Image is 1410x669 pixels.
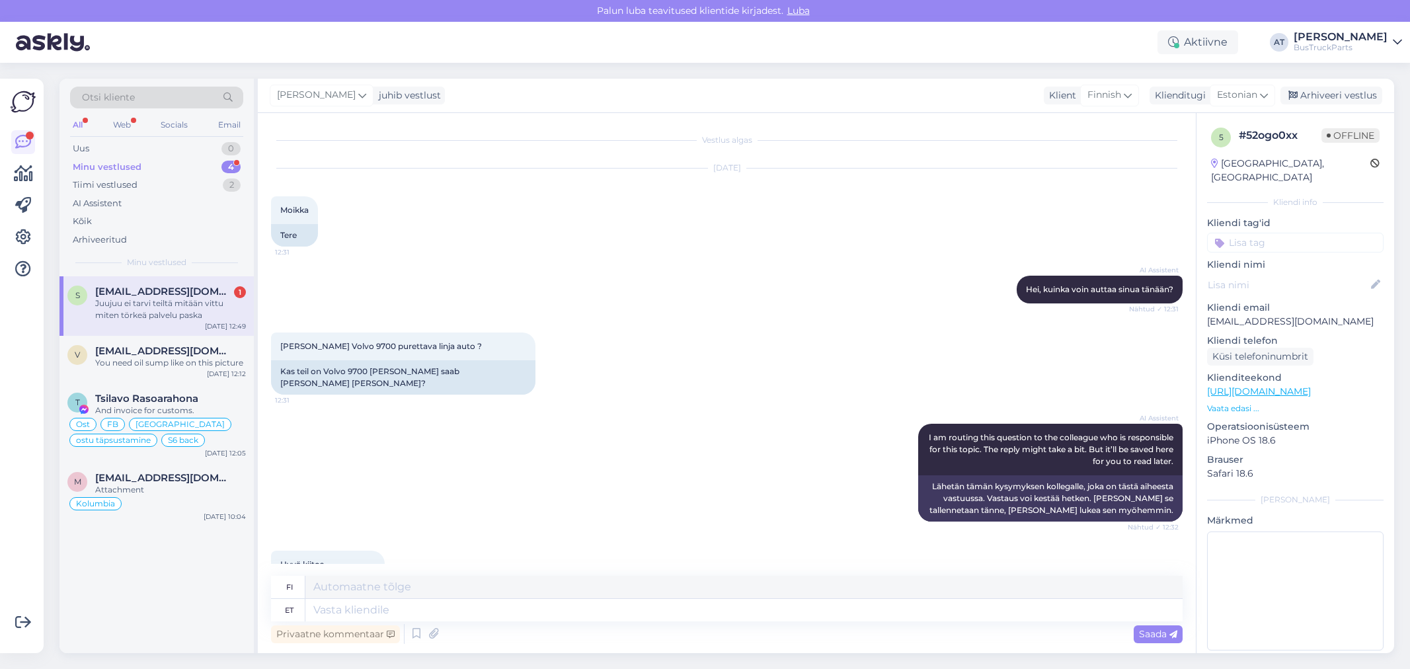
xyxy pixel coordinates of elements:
span: Nähtud ✓ 12:32 [1128,522,1179,532]
p: [EMAIL_ADDRESS][DOMAIN_NAME] [1207,315,1384,329]
span: 5 [1219,132,1224,142]
div: All [70,116,85,134]
span: Ost [76,420,90,428]
span: I am routing this question to the colleague who is responsible for this topic. The reply might ta... [929,432,1175,466]
div: et [285,599,294,621]
div: [PERSON_NAME] [1294,32,1388,42]
span: Saada [1139,628,1177,640]
span: Nähtud ✓ 12:31 [1129,304,1179,314]
div: 4 [221,161,241,174]
div: Privaatne kommentaar [271,625,400,643]
div: Klienditugi [1150,89,1206,102]
span: FB [107,420,118,428]
span: 12:31 [275,247,325,257]
p: Kliendi telefon [1207,334,1384,348]
div: And invoice for customs. [95,405,246,416]
div: Uus [73,142,89,155]
div: BusTruckParts [1294,42,1388,53]
p: iPhone OS 18.6 [1207,434,1384,448]
span: Hei, kuinka voin auttaa sinua tänään? [1026,284,1173,294]
span: S6 back [168,436,198,444]
a: [URL][DOMAIN_NAME] [1207,385,1311,397]
span: sherrysingh58@yahoo.com [95,286,233,297]
div: Klient [1044,89,1076,102]
span: ostu täpsustamine [76,436,151,444]
div: 1 [234,286,246,298]
span: Offline [1321,128,1380,143]
div: Kas teil on Volvo 9700 [PERSON_NAME] saab [PERSON_NAME] [PERSON_NAME]? [271,360,535,395]
span: [GEOGRAPHIC_DATA] [136,420,225,428]
div: [DATE] 10:04 [204,512,246,522]
div: [PERSON_NAME] [1207,494,1384,506]
div: Vestlus algas [271,134,1183,146]
div: Socials [158,116,190,134]
p: Vaata edasi ... [1207,403,1384,414]
div: Tere [271,224,318,247]
span: AI Assistent [1129,265,1179,275]
p: Klienditeekond [1207,371,1384,385]
span: Finnish [1087,88,1121,102]
span: [PERSON_NAME] Volvo 9700 purettava linja auto ? [280,341,482,351]
p: Operatsioonisüsteem [1207,420,1384,434]
p: Brauser [1207,453,1384,467]
input: Lisa nimi [1208,278,1368,292]
div: fi [286,576,293,598]
div: Arhiveeritud [73,233,127,247]
span: T [75,397,80,407]
span: m [74,477,81,487]
div: [DATE] 12:12 [207,369,246,379]
div: AI Assistent [73,197,122,210]
span: Otsi kliente [82,91,135,104]
div: 2 [223,178,241,192]
div: 0 [221,142,241,155]
span: Moikka [280,205,309,215]
div: Kliendi info [1207,196,1384,208]
div: Kõik [73,215,92,228]
span: [PERSON_NAME] [277,88,356,102]
span: vao.mantenimiento2010@gmail.com [95,345,233,357]
div: Aktiivne [1157,30,1238,54]
div: Küsi telefoninumbrit [1207,348,1313,366]
div: Lähetän tämän kysymyksen kollegalle, joka on tästä aiheesta vastuussa. Vastaus voi kestää hetken.... [918,475,1183,522]
div: Tiimi vestlused [73,178,137,192]
span: Minu vestlused [127,256,186,268]
span: Hyvä kiitos [280,559,324,569]
div: [GEOGRAPHIC_DATA], [GEOGRAPHIC_DATA] [1211,157,1370,184]
div: [DATE] 12:49 [205,321,246,331]
p: Kliendi nimi [1207,258,1384,272]
div: # 52ogo0xx [1239,128,1321,143]
span: mrjapan68@hotmail.com [95,472,233,484]
div: [DATE] [271,162,1183,174]
span: v [75,350,80,360]
div: Arhiveeri vestlus [1280,87,1382,104]
span: 12:31 [275,395,325,405]
span: Estonian [1217,88,1257,102]
div: Web [110,116,134,134]
div: Juujuu ei tarvi teiltä mitään vittu miten törkeä palvelu paska [95,297,246,321]
div: juhib vestlust [373,89,441,102]
span: s [75,290,80,300]
span: Tsilavo Rasoarahona [95,393,198,405]
p: Kliendi email [1207,301,1384,315]
p: Safari 18.6 [1207,467,1384,481]
div: [DATE] 12:05 [205,448,246,458]
span: Kolumbia [76,500,115,508]
div: AT [1270,33,1288,52]
div: Email [215,116,243,134]
div: You need oil sump like on this picture [95,357,246,369]
span: Luba [783,5,814,17]
a: [PERSON_NAME]BusTruckParts [1294,32,1402,53]
p: Kliendi tag'id [1207,216,1384,230]
div: Attachment [95,484,246,496]
span: AI Assistent [1129,413,1179,423]
div: Minu vestlused [73,161,141,174]
img: Askly Logo [11,89,36,114]
input: Lisa tag [1207,233,1384,253]
p: Märkmed [1207,514,1384,528]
